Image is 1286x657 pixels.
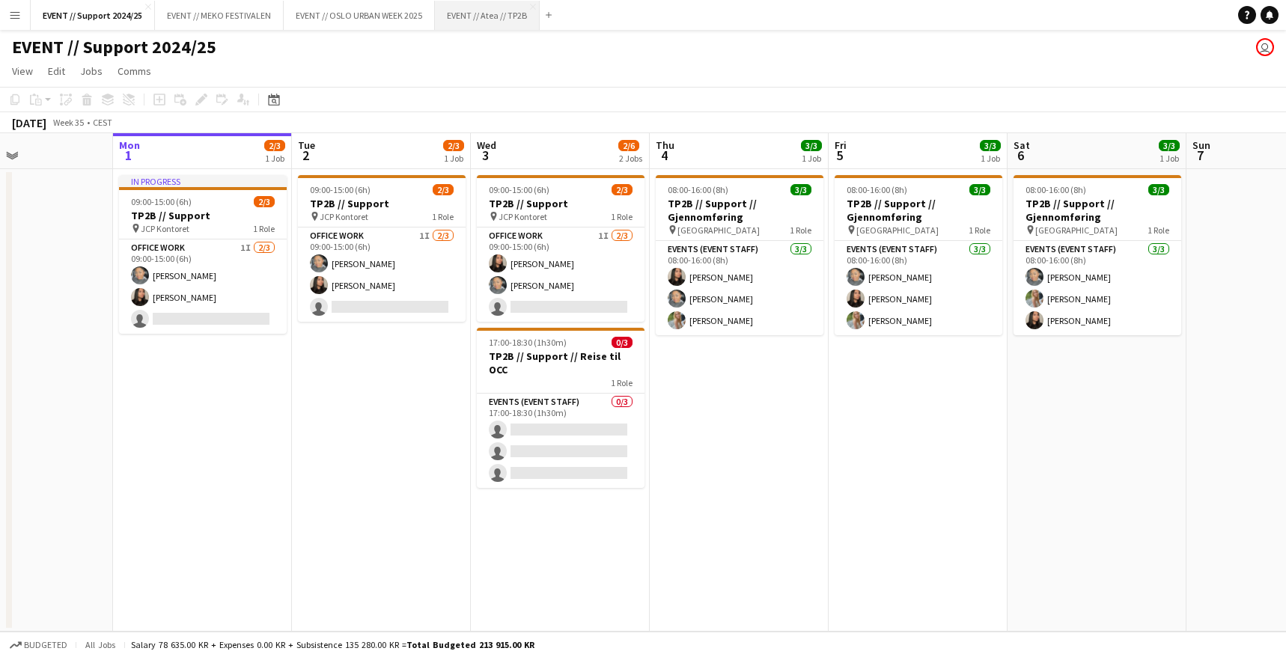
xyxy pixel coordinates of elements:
span: Sat [1014,138,1030,152]
app-job-card: 08:00-16:00 (8h)3/3TP2B // Support // Gjennomføring [GEOGRAPHIC_DATA]1 RoleEvents (Event Staff)3/... [835,175,1002,335]
span: 1 Role [1148,224,1169,236]
h3: TP2B // Support // Gjennomføring [835,197,1002,224]
span: 3 [475,147,496,164]
app-job-card: 09:00-15:00 (6h)2/3TP2B // Support JCP Kontoret1 RoleOffice work1I2/309:00-15:00 (6h)[PERSON_NAME... [477,175,644,322]
app-card-role: Events (Event Staff)0/317:00-18:30 (1h30m) [477,394,644,488]
span: Wed [477,138,496,152]
span: 1 Role [611,211,633,222]
app-job-card: 08:00-16:00 (8h)3/3TP2B // Support // Gjennomføring [GEOGRAPHIC_DATA]1 RoleEvents (Event Staff)3/... [656,175,823,335]
app-job-card: 17:00-18:30 (1h30m)0/3TP2B // Support // Reise til OCC1 RoleEvents (Event Staff)0/317:00-18:30 (1... [477,328,644,488]
span: 1 Role [790,224,811,236]
span: 1 Role [432,211,454,222]
span: [GEOGRAPHIC_DATA] [1035,224,1118,236]
span: 1 [117,147,140,164]
span: All jobs [82,639,118,650]
app-card-role: Events (Event Staff)3/308:00-16:00 (8h)[PERSON_NAME][PERSON_NAME][PERSON_NAME] [835,241,1002,335]
div: 1 Job [1159,153,1179,164]
span: Tue [298,138,315,152]
span: 3/3 [969,184,990,195]
span: 1 Role [611,377,633,388]
button: EVENT // MEKO FESTIVALEN [155,1,284,30]
h3: TP2B // Support [298,197,466,210]
span: [GEOGRAPHIC_DATA] [856,224,939,236]
span: 3/3 [801,140,822,151]
app-user-avatar: Jenny Marie Ragnhild Andersen [1256,38,1274,56]
h3: TP2B // Support // Gjennomføring [1014,197,1181,224]
button: Budgeted [7,637,70,653]
span: 3/3 [790,184,811,195]
span: 1 Role [253,223,275,234]
h3: TP2B // Support // Gjennomføring [656,197,823,224]
span: 2/3 [254,196,275,207]
app-card-role: Office work1I2/309:00-15:00 (6h)[PERSON_NAME][PERSON_NAME] [119,239,287,334]
span: Week 35 [49,117,87,128]
span: 0/3 [612,337,633,348]
span: JCP Kontoret [499,211,547,222]
app-card-role: Events (Event Staff)3/308:00-16:00 (8h)[PERSON_NAME][PERSON_NAME][PERSON_NAME] [1014,241,1181,335]
span: [GEOGRAPHIC_DATA] [677,224,760,236]
span: Sun [1192,138,1210,152]
span: 3/3 [1148,184,1169,195]
button: EVENT // Atea // TP2B [435,1,540,30]
h3: TP2B // Support [477,197,644,210]
span: Mon [119,138,140,152]
span: 2/6 [618,140,639,151]
span: 17:00-18:30 (1h30m) [489,337,567,348]
span: 08:00-16:00 (8h) [1026,184,1086,195]
a: Jobs [74,61,109,81]
span: 09:00-15:00 (6h) [310,184,371,195]
span: Edit [48,64,65,78]
div: 1 Job [265,153,284,164]
span: 2/3 [612,184,633,195]
span: Budgeted [24,640,67,650]
span: 08:00-16:00 (8h) [847,184,907,195]
div: CEST [93,117,112,128]
span: Total Budgeted 213 915.00 KR [406,639,534,650]
span: Fri [835,138,847,152]
app-card-role: Events (Event Staff)3/308:00-16:00 (8h)[PERSON_NAME][PERSON_NAME][PERSON_NAME] [656,241,823,335]
div: 2 Jobs [619,153,642,164]
span: 08:00-16:00 (8h) [668,184,728,195]
app-card-role: Office work1I2/309:00-15:00 (6h)[PERSON_NAME][PERSON_NAME] [477,227,644,322]
span: 5 [832,147,847,164]
a: Comms [112,61,157,81]
div: 1 Job [444,153,463,164]
div: In progress [119,175,287,187]
app-job-card: 08:00-16:00 (8h)3/3TP2B // Support // Gjennomføring [GEOGRAPHIC_DATA]1 RoleEvents (Event Staff)3/... [1014,175,1181,335]
app-job-card: In progress09:00-15:00 (6h)2/3TP2B // Support JCP Kontoret1 RoleOffice work1I2/309:00-15:00 (6h)[... [119,175,287,334]
h1: EVENT // Support 2024/25 [12,36,216,58]
a: Edit [42,61,71,81]
span: 1 Role [969,224,990,236]
span: JCP Kontoret [141,223,189,234]
div: [DATE] [12,115,46,130]
span: 09:00-15:00 (6h) [489,184,549,195]
app-card-role: Office work1I2/309:00-15:00 (6h)[PERSON_NAME][PERSON_NAME] [298,227,466,322]
span: 2/3 [264,140,285,151]
div: 1 Job [981,153,1000,164]
span: 2/3 [443,140,464,151]
span: 3/3 [980,140,1001,151]
div: 1 Job [802,153,821,164]
span: Jobs [80,64,103,78]
span: 3/3 [1159,140,1180,151]
div: Salary 78 635.00 KR + Expenses 0.00 KR + Subsistence 135 280.00 KR = [131,639,534,650]
span: View [12,64,33,78]
button: EVENT // Support 2024/25 [31,1,155,30]
span: 6 [1011,147,1030,164]
h3: TP2B // Support [119,209,287,222]
span: 2 [296,147,315,164]
app-job-card: 09:00-15:00 (6h)2/3TP2B // Support JCP Kontoret1 RoleOffice work1I2/309:00-15:00 (6h)[PERSON_NAME... [298,175,466,322]
span: 7 [1190,147,1210,164]
span: Thu [656,138,674,152]
span: 09:00-15:00 (6h) [131,196,192,207]
span: 2/3 [433,184,454,195]
span: 4 [653,147,674,164]
h3: TP2B // Support // Reise til OCC [477,349,644,376]
a: View [6,61,39,81]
